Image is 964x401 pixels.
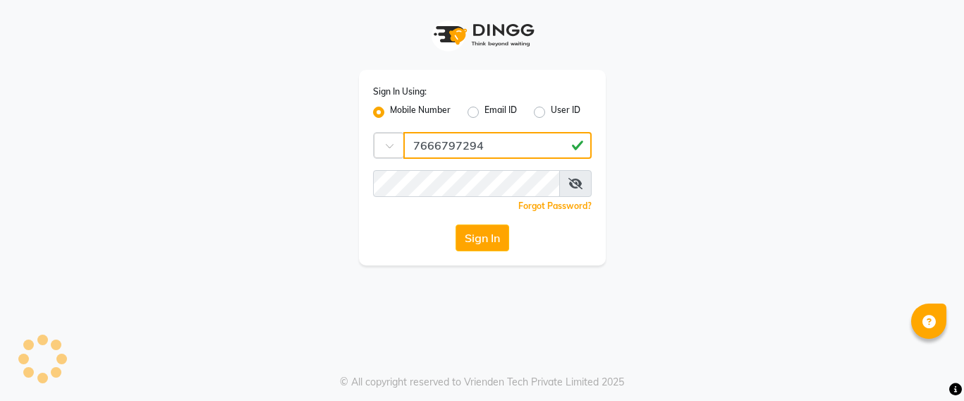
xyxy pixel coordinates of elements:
input: Username [373,170,560,197]
button: Sign In [456,225,509,251]
label: Sign In Using: [373,85,427,98]
a: Forgot Password? [518,200,592,211]
label: Mobile Number [390,104,451,121]
img: logo1.svg [426,14,539,56]
label: User ID [551,104,580,121]
label: Email ID [484,104,517,121]
input: Username [403,132,592,159]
